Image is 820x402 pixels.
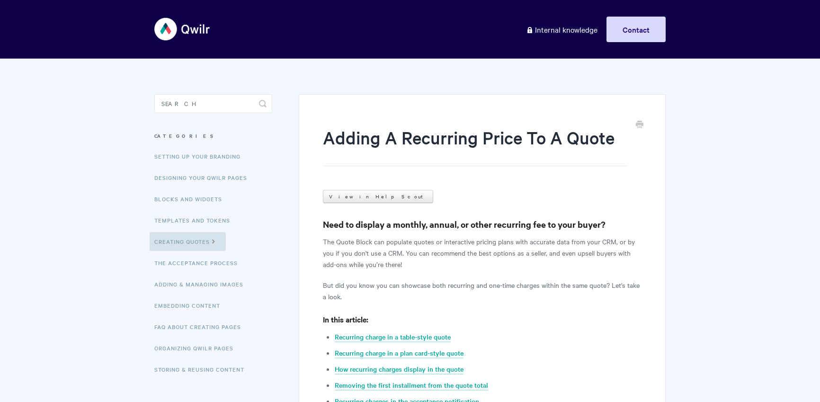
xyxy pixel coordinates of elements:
[323,314,368,324] strong: In this article:
[154,211,237,230] a: Templates and Tokens
[150,232,226,251] a: Creating Quotes
[154,296,227,315] a: Embedding Content
[636,120,643,130] a: Print this Article
[154,317,248,336] a: FAQ About Creating Pages
[154,147,248,166] a: Setting up your Branding
[519,17,605,42] a: Internal knowledge
[154,253,245,272] a: The Acceptance Process
[154,94,272,113] input: Search
[323,279,642,302] p: But did you know you can showcase both recurring and one-time charges within the same quote? Let'...
[154,168,254,187] a: Designing Your Qwilr Pages
[323,190,433,203] a: View in Help Scout
[335,332,451,342] a: Recurring charge in a table-style quote
[154,339,241,357] a: Organizing Qwilr Pages
[323,236,642,270] p: The Quote Block can populate quotes or interactive pricing plans with accurate data from your CRM...
[154,275,250,294] a: Adding & Managing Images
[335,364,463,375] a: How recurring charges display in the quote
[335,348,463,358] a: Recurring charge in a plan card-style quote
[323,218,642,231] h3: Need to display a monthly, annual, or other recurring fee to your buyer?
[154,11,211,47] img: Qwilr Help Center
[323,125,627,166] h1: Adding A Recurring Price To A Quote
[154,360,251,379] a: Storing & Reusing Content
[606,17,666,42] a: Contact
[335,380,488,391] a: Removing the first installment from the quote total
[154,189,229,208] a: Blocks and Widgets
[154,127,272,144] h3: Categories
